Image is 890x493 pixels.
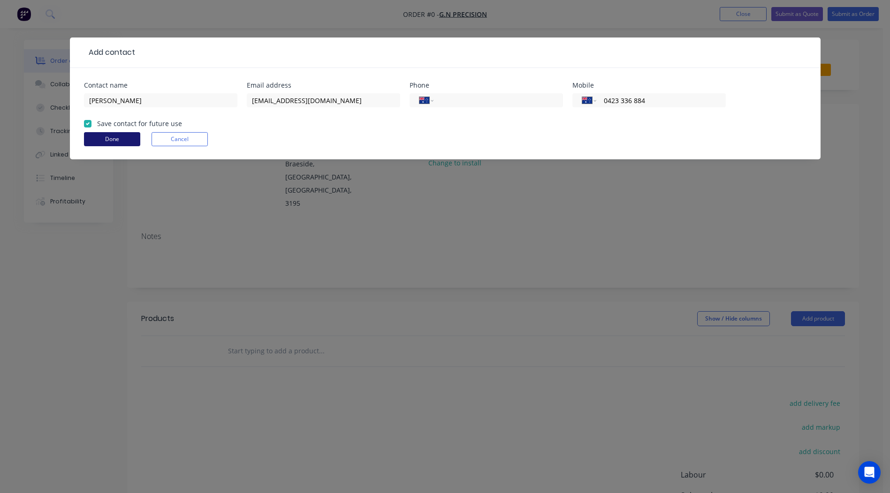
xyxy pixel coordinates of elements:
div: Add contact [84,47,135,58]
div: Mobile [572,82,726,89]
div: Open Intercom Messenger [858,461,881,484]
div: Contact name [84,82,237,89]
button: Cancel [152,132,208,146]
div: Email address [247,82,400,89]
div: Phone [410,82,563,89]
button: Done [84,132,140,146]
label: Save contact for future use [97,119,182,128]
